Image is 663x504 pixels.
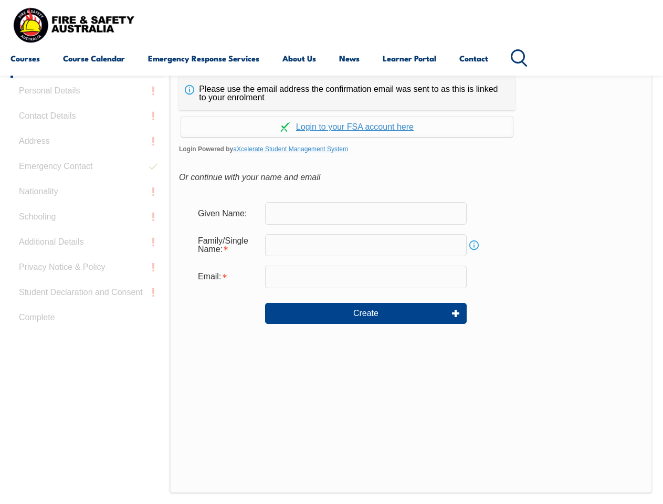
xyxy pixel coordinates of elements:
div: Given Name: [190,203,265,223]
span: Login Powered by [179,141,643,157]
a: Contact [459,46,488,71]
div: Or continue with your name and email [179,170,643,185]
a: News [339,46,360,71]
button: Create [265,303,467,324]
a: Course Calendar [63,46,125,71]
a: Courses [10,46,40,71]
a: About Us [282,46,316,71]
div: Family/Single Name is required. [190,231,265,259]
a: Emergency Response Services [148,46,259,71]
a: Learner Portal [383,46,436,71]
img: Log in withaxcelerate [280,122,290,132]
div: Please use the email address the confirmation email was sent to as this is linked to your enrolment [179,77,515,110]
div: Email is required. [190,267,265,287]
a: Info [467,238,481,253]
a: aXcelerate Student Management System [233,145,348,153]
